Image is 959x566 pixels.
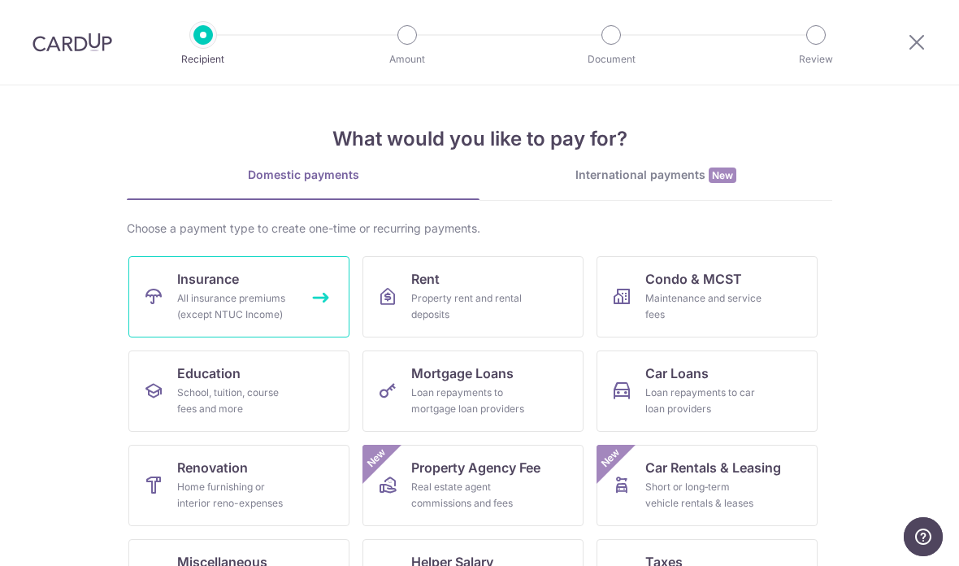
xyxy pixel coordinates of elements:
[411,290,528,323] div: Property rent and rental deposits
[479,167,832,184] div: International payments
[411,269,440,289] span: Rent
[597,445,818,526] a: Car Rentals & LeasingShort or long‑term vehicle rentals & leasesNew
[411,479,528,512] div: Real estate agent commissions and fees
[347,51,467,67] p: Amount
[645,479,762,512] div: Short or long‑term vehicle rentals & leases
[411,385,528,417] div: Loan repayments to mortgage loan providers
[709,168,736,183] span: New
[128,445,349,526] a: RenovationHome furnishing or interior reno-expenses
[551,51,671,67] p: Document
[177,385,294,417] div: School, tuition, course fees and more
[645,364,709,383] span: Car Loans
[645,269,742,289] span: Condo & MCST
[597,256,818,337] a: Condo & MCSTMaintenance and service fees
[756,51,876,67] p: Review
[362,350,584,432] a: Mortgage LoansLoan repayments to mortgage loan providers
[127,124,832,154] h4: What would you like to pay for?
[128,256,349,337] a: InsuranceAll insurance premiums (except NTUC Income)
[411,364,514,383] span: Mortgage Loans
[33,33,112,52] img: CardUp
[363,445,390,472] span: New
[127,220,832,237] div: Choose a payment type to create one-time or recurring payments.
[177,458,248,477] span: Renovation
[645,458,781,477] span: Car Rentals & Leasing
[411,458,540,477] span: Property Agency Fee
[597,350,818,432] a: Car LoansLoan repayments to car loan providers
[362,445,584,526] a: Property Agency FeeReal estate agent commissions and feesNew
[143,51,263,67] p: Recipient
[177,290,294,323] div: All insurance premiums (except NTUC Income)
[177,269,239,289] span: Insurance
[645,290,762,323] div: Maintenance and service fees
[128,350,349,432] a: EducationSchool, tuition, course fees and more
[177,479,294,512] div: Home furnishing or interior reno-expenses
[645,385,762,417] div: Loan repayments to car loan providers
[127,167,479,183] div: Domestic payments
[362,256,584,337] a: RentProperty rent and rental deposits
[904,517,943,558] iframe: Opens a widget where you can find more information
[597,445,624,472] span: New
[177,364,241,383] span: Education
